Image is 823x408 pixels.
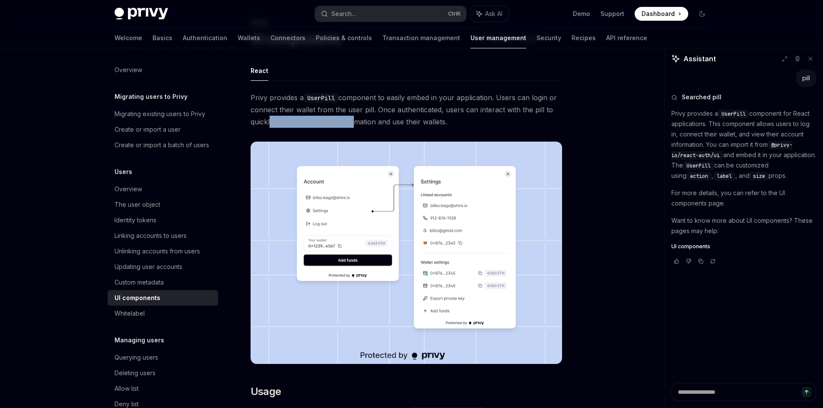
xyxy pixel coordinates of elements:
[682,93,721,101] span: Searched pill
[108,212,218,228] a: Identity tokens
[108,275,218,290] a: Custom metadata
[251,92,562,128] span: Privy provides a component to easily embed in your application. Users can login or connect their ...
[721,111,746,117] span: UserPill
[108,290,218,306] a: UI components
[108,365,218,381] a: Deleting users
[114,308,145,319] div: Whitelabel
[331,9,356,19] div: Search...
[671,215,816,236] p: Want to know more about UI components? These pages may help:
[108,228,218,244] a: Linking accounts to users
[671,243,816,250] a: UI components
[108,350,218,365] a: Querying users
[114,335,164,345] h5: Managing users
[114,65,142,75] div: Overview
[108,197,218,212] a: The user object
[251,142,562,364] img: images/Userpill2.png
[153,28,172,48] a: Basics
[114,109,205,119] div: Migrating existing users to Privy
[251,385,281,399] span: Usage
[671,108,816,181] p: Privy provides a component for React applications. This component allows users to log in, connect...
[695,7,709,21] button: Toggle dark mode
[251,60,268,81] button: React
[108,62,218,78] a: Overview
[717,173,732,180] span: label
[485,9,502,18] span: Ask AI
[304,93,338,103] code: UserPill
[114,199,160,210] div: The user object
[108,381,218,396] a: Allow list
[802,74,810,82] div: pill
[114,231,187,241] div: Linking accounts to users
[108,244,218,259] a: Unlinking accounts from users
[108,122,218,137] a: Create or import a user
[316,28,372,48] a: Policies & controls
[108,137,218,153] a: Create or import a batch of users
[108,259,218,275] a: Updating user accounts
[114,293,160,303] div: UI components
[114,262,182,272] div: Updating user accounts
[573,9,590,18] a: Demo
[183,28,227,48] a: Authentication
[108,306,218,321] a: Whitelabel
[114,246,200,256] div: Unlinking accounts from users
[671,243,710,250] span: UI components
[753,173,765,180] span: size
[635,7,688,21] a: Dashboard
[114,28,142,48] a: Welcome
[108,181,218,197] a: Overview
[537,28,561,48] a: Security
[671,93,816,101] button: Searched pill
[270,28,305,48] a: Connectors
[114,167,132,177] h5: Users
[114,368,156,378] div: Deleting users
[642,9,675,18] span: Dashboard
[801,387,812,397] button: Send message
[470,6,508,22] button: Ask AI
[382,28,460,48] a: Transaction management
[686,162,711,169] span: UserPill
[238,28,260,48] a: Wallets
[114,277,164,288] div: Custom metadata
[470,28,526,48] a: User management
[114,352,158,363] div: Querying users
[690,173,708,180] span: action
[114,124,181,135] div: Create or import a user
[448,10,461,17] span: Ctrl K
[114,92,187,102] h5: Migrating users to Privy
[606,28,647,48] a: API reference
[114,383,139,394] div: Allow list
[572,28,596,48] a: Recipes
[671,188,816,209] p: For more details, you can refer to the UI components page.
[601,9,624,18] a: Support
[114,140,209,150] div: Create or import a batch of users
[114,215,156,225] div: Identity tokens
[114,184,142,194] div: Overview
[114,8,168,20] img: dark logo
[683,54,716,64] span: Assistant
[315,6,466,22] button: Search...CtrlK
[108,106,218,122] a: Migrating existing users to Privy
